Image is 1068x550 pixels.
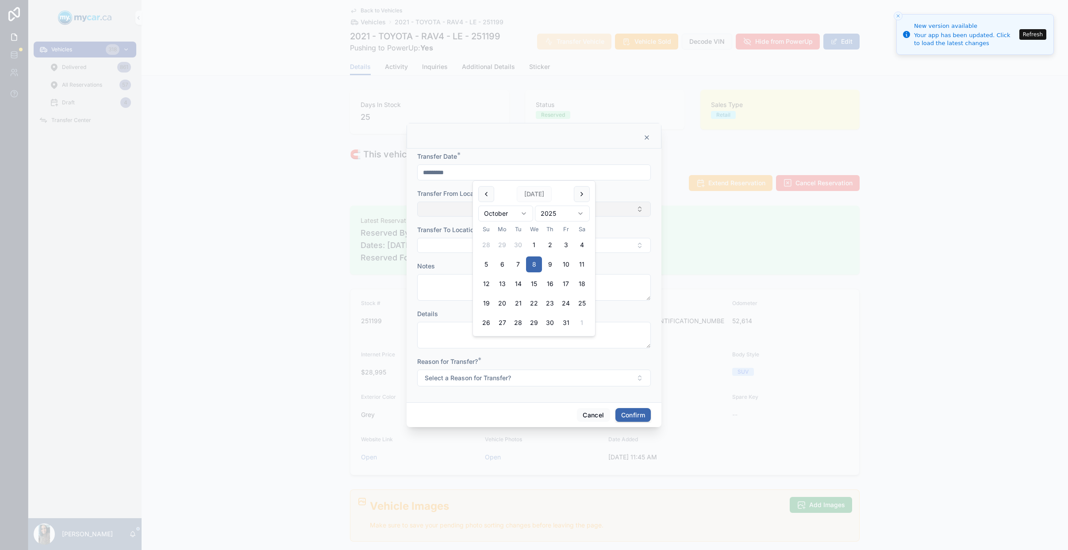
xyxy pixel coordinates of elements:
[478,295,494,311] button: Sunday, October 19th, 2025
[1019,29,1046,40] button: Refresh
[417,153,457,160] span: Transfer Date
[526,256,542,272] button: Today, Wednesday, October 8th, 2025, selected
[417,262,435,270] span: Notes
[542,256,558,272] button: Thursday, October 9th, 2025
[494,276,510,292] button: Monday, October 13th, 2025
[558,225,574,233] th: Friday
[494,237,510,253] button: Monday, September 29th, 2025
[478,225,494,233] th: Sunday
[494,315,510,331] button: Monday, October 27th, 2025
[558,256,574,272] button: Friday, October 10th, 2025
[478,225,590,331] table: October 2025
[510,256,526,272] button: Tuesday, October 7th, 2025
[574,276,590,292] button: Saturday, October 18th, 2025
[615,408,651,422] button: Confirm
[510,225,526,233] th: Tuesday
[574,256,590,272] button: Saturday, October 11th, 2025
[558,237,574,253] button: Friday, October 3rd, 2025
[526,315,542,331] button: Wednesday, October 29th, 2025
[417,238,651,253] button: Select Button
[894,11,903,20] button: Close toast
[425,374,511,382] span: Select a Reason for Transfer?
[574,315,590,331] button: Saturday, November 1st, 2025
[417,358,478,365] span: Reason for Transfer?
[526,295,542,311] button: Wednesday, October 22nd, 2025
[526,225,542,233] th: Wednesday
[417,202,651,217] button: Select Button
[494,295,510,311] button: Monday, October 20th, 2025
[510,315,526,331] button: Tuesday, October 28th, 2025
[558,295,574,311] button: Friday, October 24th, 2025
[542,295,558,311] button: Thursday, October 23rd, 2025
[558,315,574,331] button: Friday, October 31st, 2025
[914,22,1017,31] div: New version available
[417,370,651,386] button: Select Button
[478,315,494,331] button: Sunday, October 26th, 2025
[542,276,558,292] button: Thursday, October 16th, 2025
[574,295,590,311] button: Saturday, October 25th, 2025
[526,276,542,292] button: Wednesday, October 15th, 2025
[526,237,542,253] button: Wednesday, October 1st, 2025
[417,226,477,233] span: Transfer To Location
[494,256,510,272] button: Monday, October 6th, 2025
[478,237,494,253] button: Sunday, September 28th, 2025
[574,237,590,253] button: Saturday, October 4th, 2025
[417,190,485,197] span: Transfer From Location
[478,256,494,272] button: Sunday, October 5th, 2025
[510,276,526,292] button: Tuesday, October 14th, 2025
[574,225,590,233] th: Saturday
[478,276,494,292] button: Sunday, October 12th, 2025
[558,276,574,292] button: Friday, October 17th, 2025
[542,225,558,233] th: Thursday
[417,310,438,317] span: Details
[542,237,558,253] button: Thursday, October 2nd, 2025
[510,295,526,311] button: Tuesday, October 21st, 2025
[510,237,526,253] button: Tuesday, September 30th, 2025
[542,315,558,331] button: Thursday, October 30th, 2025
[914,31,1017,47] div: Your app has been updated. Click to load the latest changes
[577,408,610,422] button: Cancel
[494,225,510,233] th: Monday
